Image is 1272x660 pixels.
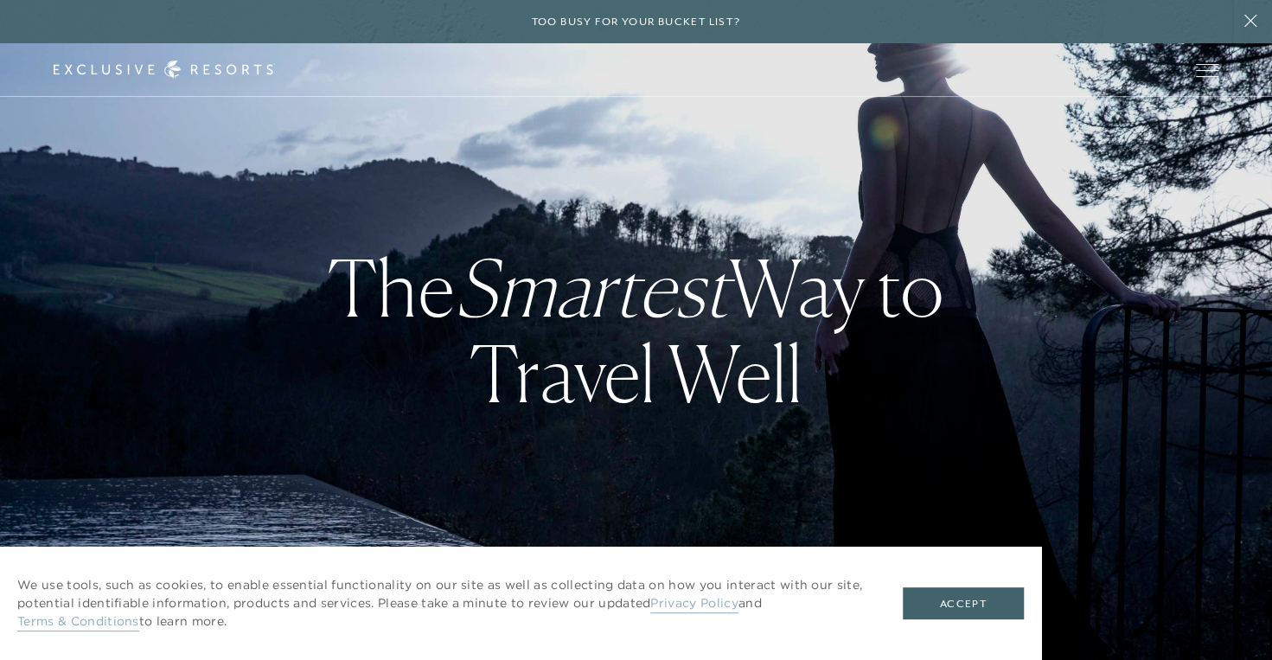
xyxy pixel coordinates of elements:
em: Smartest [455,240,729,335]
a: Terms & Conditions [17,613,139,631]
p: We use tools, such as cookies, to enable essential functionality on our site as well as collectin... [17,576,868,631]
h6: Too busy for your bucket list? [532,14,741,30]
h3: The [254,245,1018,416]
button: Accept [903,587,1024,620]
a: Privacy Policy [650,595,738,613]
strong: Way to Travel Well [455,240,944,420]
button: Open navigation [1196,64,1218,76]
